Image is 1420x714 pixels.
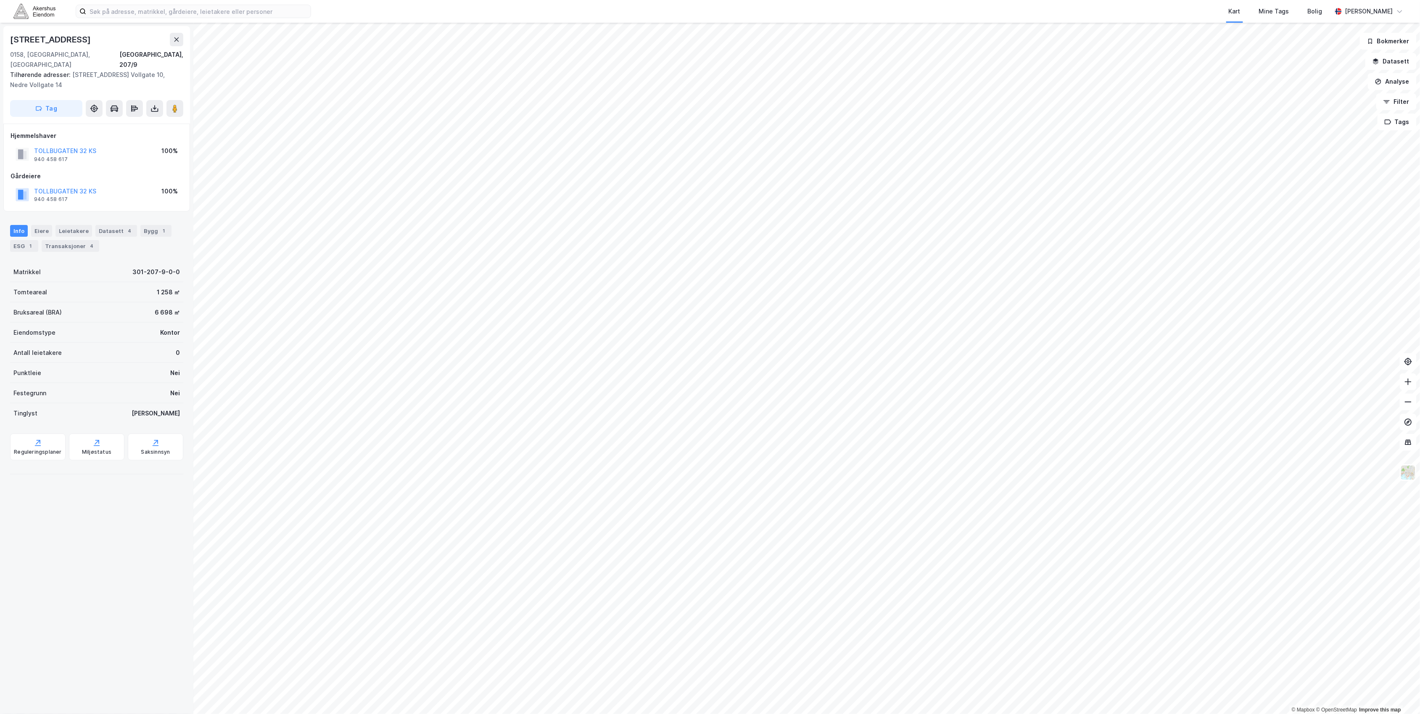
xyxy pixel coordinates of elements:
div: [PERSON_NAME] [1345,6,1393,16]
div: Reguleringsplaner [14,449,61,455]
button: Tag [10,100,82,117]
button: Datasett [1365,53,1417,70]
div: 1 [26,242,35,250]
img: Z [1400,465,1416,481]
div: Leietakere [55,225,92,237]
div: Datasett [95,225,137,237]
div: Mine Tags [1259,6,1289,16]
div: Info [10,225,28,237]
input: Søk på adresse, matrikkel, gårdeiere, leietakere eller personer [86,5,311,18]
div: Bygg [140,225,172,237]
div: Tomteareal [13,287,47,297]
div: [STREET_ADDRESS] [10,33,92,46]
div: 0 [176,348,180,358]
div: 4 [125,227,134,235]
button: Bokmerker [1360,33,1417,50]
div: Matrikkel [13,267,41,277]
div: [PERSON_NAME] [132,408,180,418]
div: Eiendomstype [13,328,55,338]
div: Saksinnsyn [141,449,170,455]
a: OpenStreetMap [1316,707,1357,713]
div: Kontrollprogram for chat [1378,674,1420,714]
button: Analyse [1368,73,1417,90]
div: 1 [160,227,168,235]
div: ESG [10,240,38,252]
a: Mapbox [1292,707,1315,713]
div: Punktleie [13,368,41,378]
a: Improve this map [1359,707,1401,713]
div: [STREET_ADDRESS] Vollgate 10, Nedre Vollgate 14 [10,70,177,90]
div: 1 258 ㎡ [157,287,180,297]
div: 940 458 617 [34,196,68,203]
span: Tilhørende adresser: [10,71,72,78]
div: Transaksjoner [42,240,99,252]
div: Bolig [1308,6,1322,16]
div: Tinglyst [13,408,37,418]
div: 940 458 617 [34,156,68,163]
div: 301-207-9-0-0 [132,267,180,277]
div: Kontor [160,328,180,338]
div: Nei [170,368,180,378]
button: Tags [1378,114,1417,130]
div: 0158, [GEOGRAPHIC_DATA], [GEOGRAPHIC_DATA] [10,50,119,70]
div: Hjemmelshaver [11,131,183,141]
div: Festegrunn [13,388,46,398]
div: Nei [170,388,180,398]
div: 100% [161,146,178,156]
div: Kart [1229,6,1241,16]
button: Filter [1376,93,1417,110]
div: Miljøstatus [82,449,111,455]
div: Gårdeiere [11,171,183,181]
div: 4 [87,242,96,250]
div: 100% [161,186,178,196]
div: Eiere [31,225,52,237]
div: [GEOGRAPHIC_DATA], 207/9 [119,50,183,70]
div: Antall leietakere [13,348,62,358]
iframe: Chat Widget [1378,674,1420,714]
div: Bruksareal (BRA) [13,307,62,317]
img: akershus-eiendom-logo.9091f326c980b4bce74ccdd9f866810c.svg [13,4,55,19]
div: 6 698 ㎡ [155,307,180,317]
